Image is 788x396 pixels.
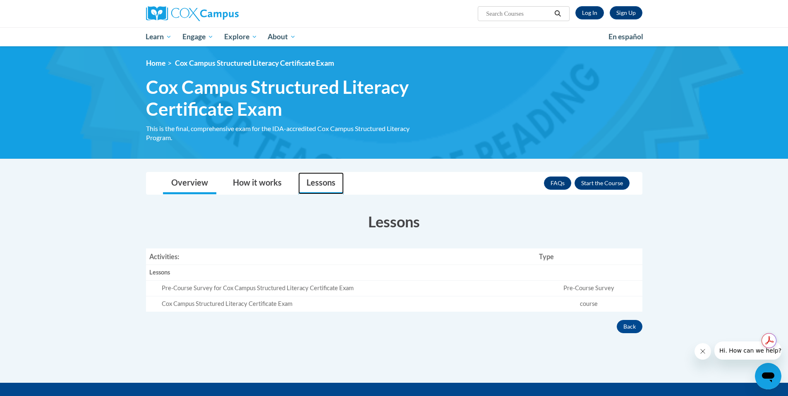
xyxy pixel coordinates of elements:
[175,59,334,67] span: Cox Campus Structured Literacy Certificate Exam
[146,32,172,42] span: Learn
[268,32,296,42] span: About
[608,32,643,41] span: En español
[544,177,571,190] a: FAQs
[575,177,630,190] button: Enroll
[617,320,642,333] button: Back
[536,248,642,265] th: Type
[146,248,536,265] th: Activities:
[610,6,642,19] a: Register
[146,6,239,21] img: Cox Campus
[146,6,303,21] a: Cox Campus
[485,9,551,19] input: Search Courses
[536,296,642,311] td: course
[575,6,604,19] a: Log In
[146,124,431,142] div: This is the final, comprehensive exam for the IDA-accredited Cox Campus Structured Literacy Program.
[182,32,213,42] span: Engage
[146,76,431,120] span: Cox Campus Structured Literacy Certificate Exam
[162,284,533,293] div: Pre-Course Survey for Cox Campus Structured Literacy Certificate Exam
[551,9,564,19] button: Search
[146,59,165,67] a: Home
[225,172,290,194] a: How it works
[162,300,533,308] div: Cox Campus Structured Literacy Certificate Exam
[219,27,263,46] a: Explore
[149,268,533,277] div: Lessons
[714,341,781,360] iframe: Message from company
[134,27,655,46] div: Main menu
[603,28,649,45] a: En español
[536,281,642,296] td: Pre-Course Survey
[262,27,301,46] a: About
[695,343,711,360] iframe: Close message
[141,27,177,46] a: Learn
[224,32,257,42] span: Explore
[163,172,216,194] a: Overview
[146,211,642,232] h3: Lessons
[298,172,344,194] a: Lessons
[177,27,219,46] a: Engage
[755,363,781,389] iframe: Button to launch messaging window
